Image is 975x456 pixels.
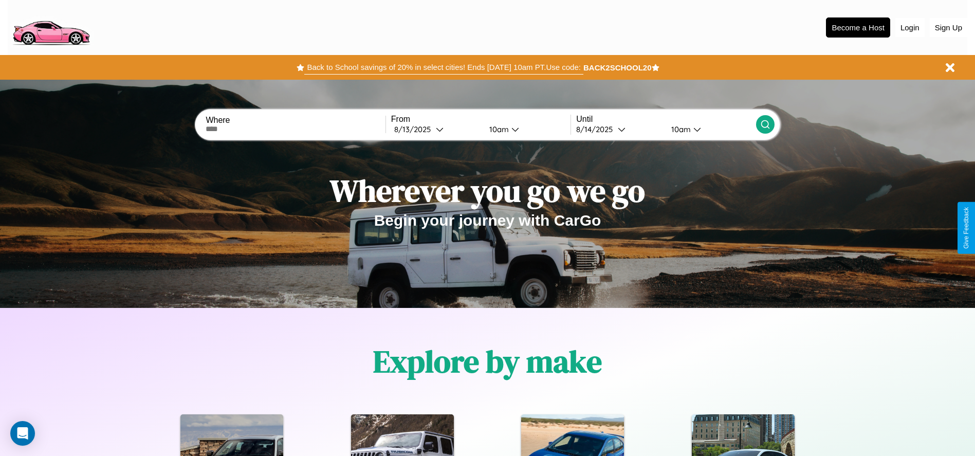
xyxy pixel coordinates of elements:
[666,124,693,134] div: 10am
[930,18,967,37] button: Sign Up
[8,5,94,48] img: logo
[373,340,602,382] h1: Explore by make
[895,18,925,37] button: Login
[963,207,970,249] div: Give Feedback
[394,124,436,134] div: 8 / 13 / 2025
[583,63,652,72] b: BACK2SCHOOL20
[10,421,35,446] div: Open Intercom Messenger
[826,17,890,38] button: Become a Host
[663,124,756,135] button: 10am
[206,116,385,125] label: Where
[576,124,618,134] div: 8 / 14 / 2025
[304,60,583,75] button: Back to School savings of 20% in select cities! Ends [DATE] 10am PT.Use code:
[484,124,511,134] div: 10am
[576,115,756,124] label: Until
[391,115,571,124] label: From
[391,124,481,135] button: 8/13/2025
[481,124,571,135] button: 10am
